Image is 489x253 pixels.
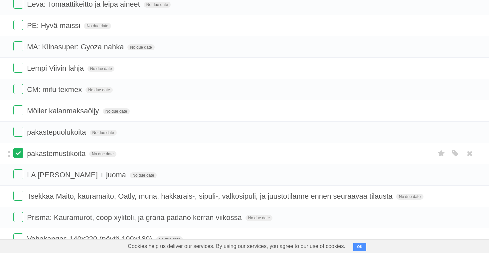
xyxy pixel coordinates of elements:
[13,212,23,222] label: Done
[13,84,23,94] label: Done
[13,233,23,243] label: Done
[156,236,183,242] span: No due date
[13,127,23,137] label: Done
[13,105,23,115] label: Done
[27,21,82,30] span: PE: Hyvä maissi
[85,87,112,93] span: No due date
[13,41,23,51] label: Done
[13,169,23,179] label: Done
[27,149,87,158] span: pakastemustikoita
[245,215,272,221] span: No due date
[84,23,111,29] span: No due date
[121,240,352,253] span: Cookies help us deliver our services. By using our services, you agree to our use of cookies.
[144,2,171,8] span: No due date
[353,243,366,251] button: OK
[27,43,125,51] span: MA: Kiinasuper: Gyoza nahka
[27,171,128,179] span: LA [PERSON_NAME] + juoma
[87,66,114,72] span: No due date
[435,148,448,159] label: Star task
[89,151,116,157] span: No due date
[90,130,117,136] span: No due date
[13,191,23,201] label: Done
[130,172,157,178] span: No due date
[27,192,394,200] span: Tsekkaa Maito, kauramaito, Oatly, muna, hakkarais-, sipuli-, valkosipuli, ja juustotilanne ennen ...
[27,64,85,72] span: Lempi Viivin lahja
[27,107,100,115] span: Möller kalanmaksaöljy
[27,213,244,222] span: Prisma: Kauramurot, coop xylitoli, ja grana padano kerran viikossa
[13,148,23,158] label: Done
[27,128,87,136] span: pakastepuolukoita
[103,108,130,114] span: No due date
[13,20,23,30] label: Done
[13,63,23,73] label: Done
[127,44,154,50] span: No due date
[27,235,154,243] span: Vahakangas 140x220 (pöytä 100x180)
[27,85,83,94] span: CM: mifu texmex
[396,194,423,200] span: No due date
